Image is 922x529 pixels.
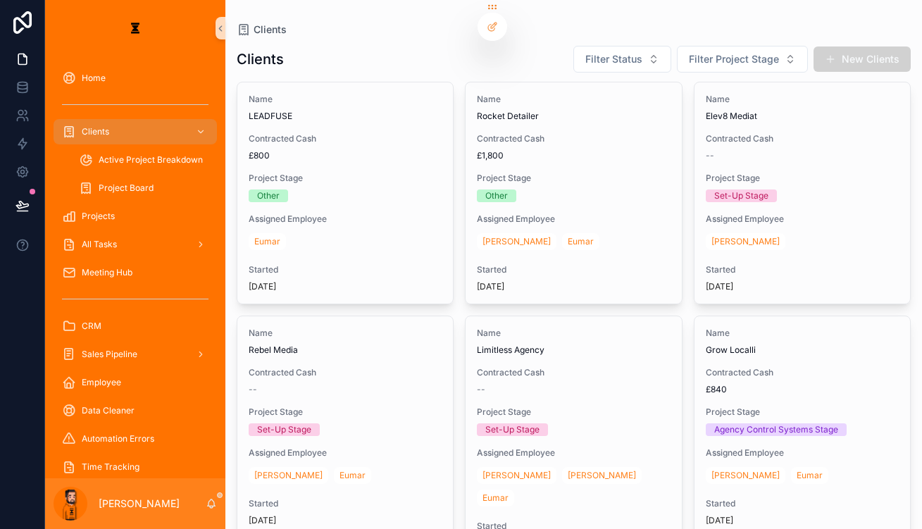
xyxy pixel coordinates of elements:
div: Other [485,189,508,202]
a: Eumar [562,233,599,250]
span: £1,800 [477,150,670,161]
span: Eumar [482,492,509,504]
span: Meeting Hub [82,267,132,278]
span: Clients [254,23,287,37]
span: Rocket Detailer [477,111,670,122]
span: Employee [82,377,121,388]
span: Limitless Agency [477,344,670,356]
a: Eumar [334,467,371,484]
span: Name [477,94,670,105]
a: [PERSON_NAME] [477,233,556,250]
button: New Clients [814,46,911,72]
a: All Tasks [54,232,217,257]
p: [DATE] [706,281,733,292]
span: Project Board [99,182,154,194]
a: Sales Pipeline [54,342,217,367]
a: Clients [237,23,287,37]
span: Project Stage [249,406,442,418]
a: Projects [54,204,217,229]
span: Contracted Cash [477,367,670,378]
span: Started [249,498,442,509]
span: Contracted Cash [249,133,442,144]
a: Eumar [791,467,828,484]
span: Sales Pipeline [82,349,137,360]
span: Started [706,264,899,275]
span: Contracted Cash [249,367,442,378]
span: Contracted Cash [477,133,670,144]
a: [PERSON_NAME] [562,467,642,484]
span: Contracted Cash [706,133,899,144]
span: Project Stage [249,173,442,184]
span: Project Stage [706,406,899,418]
span: Home [82,73,106,84]
a: CRM [54,313,217,339]
a: Employee [54,370,217,395]
img: App logo [124,17,147,39]
span: Filter Status [585,52,642,66]
span: Name [706,328,899,339]
p: [DATE] [249,515,276,526]
span: [PERSON_NAME] [568,470,636,481]
span: Started [706,498,899,509]
span: Elev8 Mediat [706,111,899,122]
a: NameLEADFUSEContracted Cash£800Project StageOtherAssigned EmployeeEumarStarted[DATE] [237,82,454,304]
span: Grow Localli [706,344,899,356]
span: -- [706,150,714,161]
span: Automation Errors [82,433,154,444]
span: -- [249,384,257,395]
div: Set-Up Stage [485,423,540,436]
div: Set-Up Stage [257,423,311,436]
span: Name [249,328,442,339]
p: [DATE] [706,515,733,526]
button: Select Button [677,46,808,73]
span: [PERSON_NAME] [482,236,551,247]
span: Started [477,264,670,275]
div: Other [257,189,280,202]
p: [DATE] [477,281,504,292]
a: Meeting Hub [54,260,217,285]
span: -- [477,384,485,395]
span: [PERSON_NAME] [711,236,780,247]
span: Project Stage [477,173,670,184]
span: CRM [82,320,101,332]
span: Name [706,94,899,105]
span: Assigned Employee [477,447,670,459]
a: Data Cleaner [54,398,217,423]
span: Assigned Employee [706,213,899,225]
span: £840 [706,384,899,395]
span: Project Stage [477,406,670,418]
a: Clients [54,119,217,144]
span: All Tasks [82,239,117,250]
p: [PERSON_NAME] [99,497,180,511]
span: LEADFUSE [249,111,442,122]
span: Eumar [254,236,280,247]
span: Assigned Employee [477,213,670,225]
a: Home [54,66,217,91]
span: Eumar [339,470,366,481]
span: Projects [82,211,115,222]
h1: Clients [237,49,284,69]
span: Clients [82,126,109,137]
span: Project Stage [706,173,899,184]
span: Assigned Employee [249,447,442,459]
span: [PERSON_NAME] [254,470,323,481]
span: Eumar [568,236,594,247]
a: NameElev8 MediatContracted Cash--Project StageSet-Up StageAssigned Employee[PERSON_NAME]Started[D... [694,82,911,304]
a: [PERSON_NAME] [706,233,785,250]
a: NameRocket DetailerContracted Cash£1,800Project StageOtherAssigned Employee[PERSON_NAME]EumarStar... [465,82,682,304]
span: Assigned Employee [706,447,899,459]
span: Filter Project Stage [689,52,779,66]
a: Automation Errors [54,426,217,452]
a: Eumar [477,490,514,506]
a: Project Board [70,175,217,201]
a: [PERSON_NAME] [706,467,785,484]
span: Contracted Cash [706,367,899,378]
span: Started [249,264,442,275]
span: £800 [249,150,442,161]
span: Name [249,94,442,105]
span: [PERSON_NAME] [711,470,780,481]
span: Eumar [797,470,823,481]
a: [PERSON_NAME] [249,467,328,484]
span: Rebel Media [249,344,442,356]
